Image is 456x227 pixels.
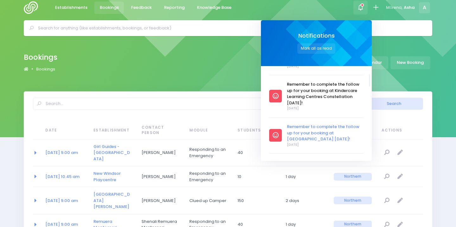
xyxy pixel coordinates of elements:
[89,166,137,187] td: New Windsor Playcentre
[89,187,137,214] td: Mt Albert School
[142,174,180,180] span: [PERSON_NAME]
[282,166,330,187] td: 1
[395,171,405,182] a: Edit
[142,198,180,204] span: [PERSON_NAME]
[287,106,364,111] span: [DATE]
[382,195,392,206] a: View
[330,187,378,214] td: Northern
[45,150,78,156] a: [DATE] 9.00 am
[334,173,372,181] span: Northern
[126,2,157,14] a: Feedback
[364,98,423,110] button: Search
[237,198,275,204] span: 150
[189,146,227,159] span: Responding to an Emergency
[100,4,119,11] span: Bookings
[377,166,423,187] td: null
[24,53,57,62] h2: Bookings
[192,2,237,14] a: Knowledge Base
[233,166,282,187] td: 10
[269,124,364,147] a: Remember to complete the follow up for your booking at [GEOGRAPHIC_DATA] [DATE]! [DATE]
[45,128,83,133] span: Date
[419,2,430,13] span: A
[45,198,78,204] a: [DATE] 9.00 am
[330,166,378,187] td: Northern
[131,4,152,11] span: Feedback
[298,33,335,39] span: Notifications
[41,139,89,166] td: 2030-11-26 09:00:00
[185,166,233,187] td: Responding to an Emergency
[286,198,324,204] span: 2 days
[404,4,415,11] span: Asha
[297,43,335,54] button: Mark all as read
[237,150,275,156] span: 40
[185,187,233,214] td: Clued up Camper
[395,195,405,206] a: Edit
[269,160,364,177] a: There is new feedback from [GEOGRAPHIC_DATA].
[286,174,324,180] span: 1 day
[382,171,392,182] a: View
[282,187,330,214] td: 2
[93,170,121,183] a: New Windsor Playcentre
[269,81,364,111] a: Remember to complete the follow up for your booking at Kindercare Learning Centres Constellation ...
[41,187,89,214] td: 2030-10-22 09:00:00
[164,4,185,11] span: Reporting
[395,148,405,158] a: Edit
[137,187,186,214] td: Kirsten Hudson
[142,125,180,136] span: Contact Person
[189,198,227,204] span: Clued up Camper
[287,64,364,69] span: [DATE]
[237,174,275,180] span: 10
[89,139,137,166] td: Girl Guides - Stanmore Bay
[50,2,92,14] a: Establishments
[45,174,79,180] a: [DATE] 10.45 am
[38,23,423,33] input: Search for anything (like establishments, bookings, or feedback)
[93,128,131,133] span: Establishment
[334,197,372,204] span: Northern
[287,124,364,142] span: Remember to complete the follow up for your booking at [GEOGRAPHIC_DATA] [DATE]!
[287,81,364,106] span: Remember to complete the follow up for your booking at Kindercare Learning Centres Constellation ...
[386,4,402,11] span: Mōrena,
[377,139,423,166] td: null
[33,98,357,110] input: Search...
[233,139,282,166] td: 40
[390,56,430,69] a: New Booking
[93,144,130,162] a: Girl Guides - [GEOGRAPHIC_DATA]
[159,2,190,14] a: Reporting
[185,139,233,166] td: Responding to an Emergency
[189,170,227,183] span: Responding to an Emergency
[377,187,423,214] td: null
[55,4,87,11] span: Establishments
[94,2,124,14] a: Bookings
[382,128,421,133] span: Actions
[142,150,180,156] span: [PERSON_NAME]
[237,128,275,133] span: Students
[382,148,392,158] a: View
[137,139,186,166] td: Sarah McManaway
[287,160,364,172] span: There is new feedback from [GEOGRAPHIC_DATA].
[189,128,227,133] span: Module
[137,166,186,187] td: Elena Ruban
[287,142,364,147] span: [DATE]
[197,4,231,11] span: Knowledge Base
[36,66,55,72] a: Bookings
[24,1,42,14] img: Logo
[93,191,130,210] a: [GEOGRAPHIC_DATA][PERSON_NAME]
[233,187,282,214] td: 150
[41,166,89,187] td: 2030-10-29 10:45:00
